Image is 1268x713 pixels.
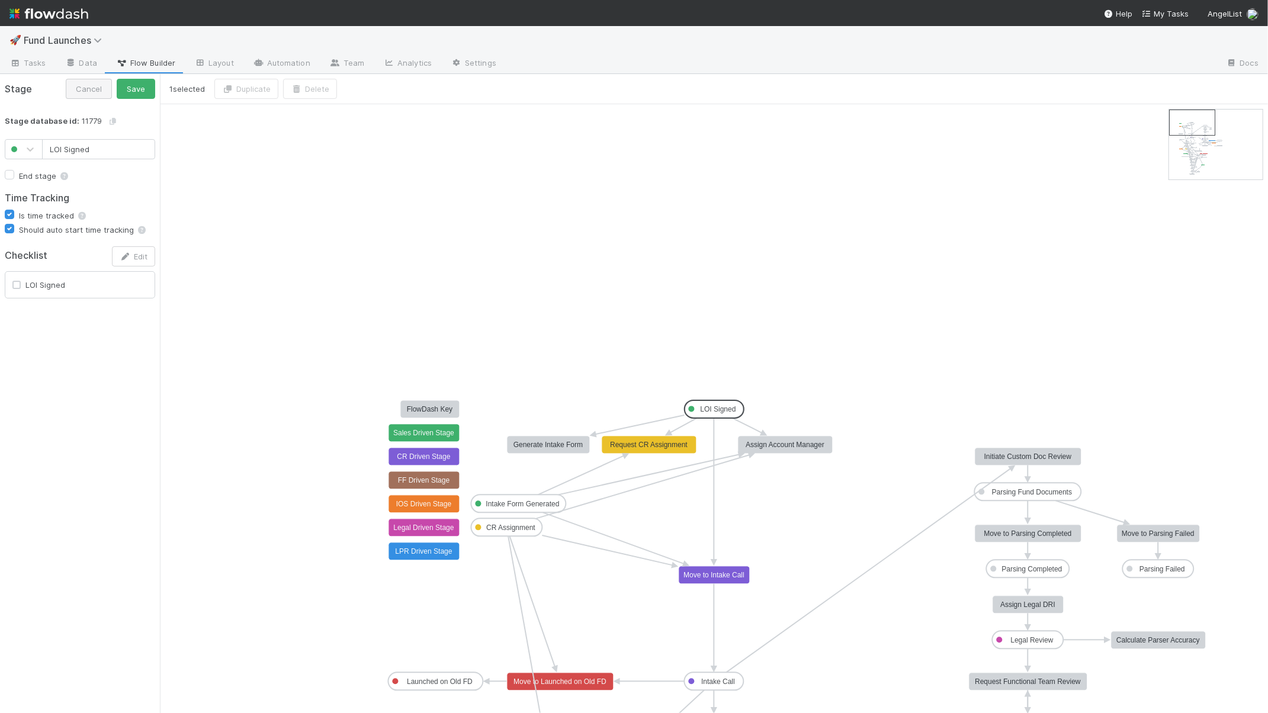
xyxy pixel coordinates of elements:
h2: Time Tracking [5,192,155,204]
a: Settings [441,54,506,73]
button: Cancel [66,79,112,99]
img: avatar_1cceb0af-a10b-4354-bea8-7d06449b9c17.png [1247,8,1259,20]
label: Should auto start time tracking [19,223,148,237]
a: Analytics [374,54,441,73]
span: Stage database id: [5,116,79,126]
span: My Tasks [1142,9,1189,18]
a: Docs [1216,54,1268,73]
a: Flow Builder [107,54,185,73]
span: 🚀 [9,35,21,45]
button: Edit [112,246,155,266]
span: Flow Builder [116,57,175,69]
a: Automation [243,54,320,73]
a: Layout [185,54,243,73]
button: Duplicate [214,79,278,99]
a: Team [320,54,374,73]
span: 11779 [5,116,124,126]
label: Is time tracked [19,208,88,223]
button: Save [117,79,155,99]
span: 1 selected [169,83,205,95]
button: Delete [283,79,337,99]
span: Tasks [9,57,46,69]
h2: Checklist [5,250,71,261]
a: Data [56,54,107,73]
span: Stage [5,82,32,97]
a: My Tasks [1142,8,1189,20]
label: End stage [19,169,70,183]
img: logo-inverted-e16ddd16eac7371096b0.svg [9,4,88,24]
span: Fund Launches [24,34,108,46]
span: AngelList [1208,9,1242,18]
div: Help [1104,8,1132,20]
span: LOI Signed [21,279,134,291]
